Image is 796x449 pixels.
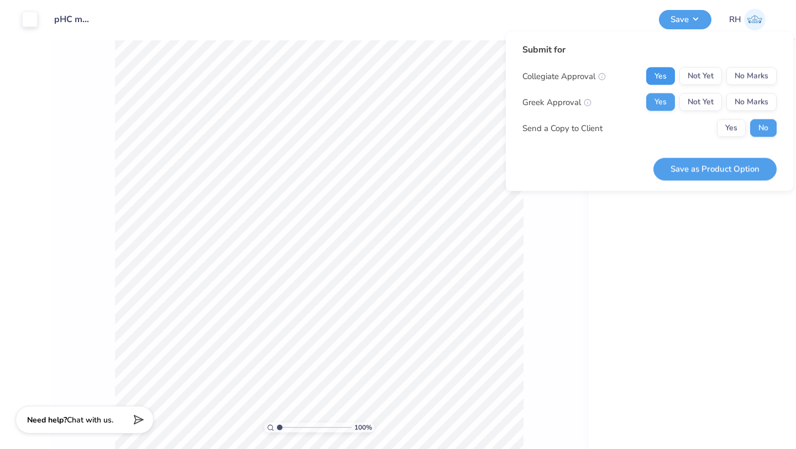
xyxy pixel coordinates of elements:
[646,93,675,111] button: Yes
[659,10,711,29] button: Save
[67,415,113,425] span: Chat with us.
[646,67,675,85] button: Yes
[717,119,746,137] button: Yes
[729,13,741,26] span: RH
[679,67,722,85] button: Not Yet
[522,43,777,56] div: Submit for
[522,70,606,82] div: Collegiate Approval
[522,96,591,108] div: Greek Approval
[729,9,766,30] a: RH
[679,93,722,111] button: Not Yet
[522,122,603,134] div: Send a Copy to Client
[653,158,777,180] button: Save as Product Option
[27,415,67,425] strong: Need help?
[750,119,777,137] button: No
[744,9,766,30] img: Rita Habib
[726,67,777,85] button: No Marks
[46,8,100,30] input: Untitled Design
[726,93,777,111] button: No Marks
[354,422,372,432] span: 100 %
